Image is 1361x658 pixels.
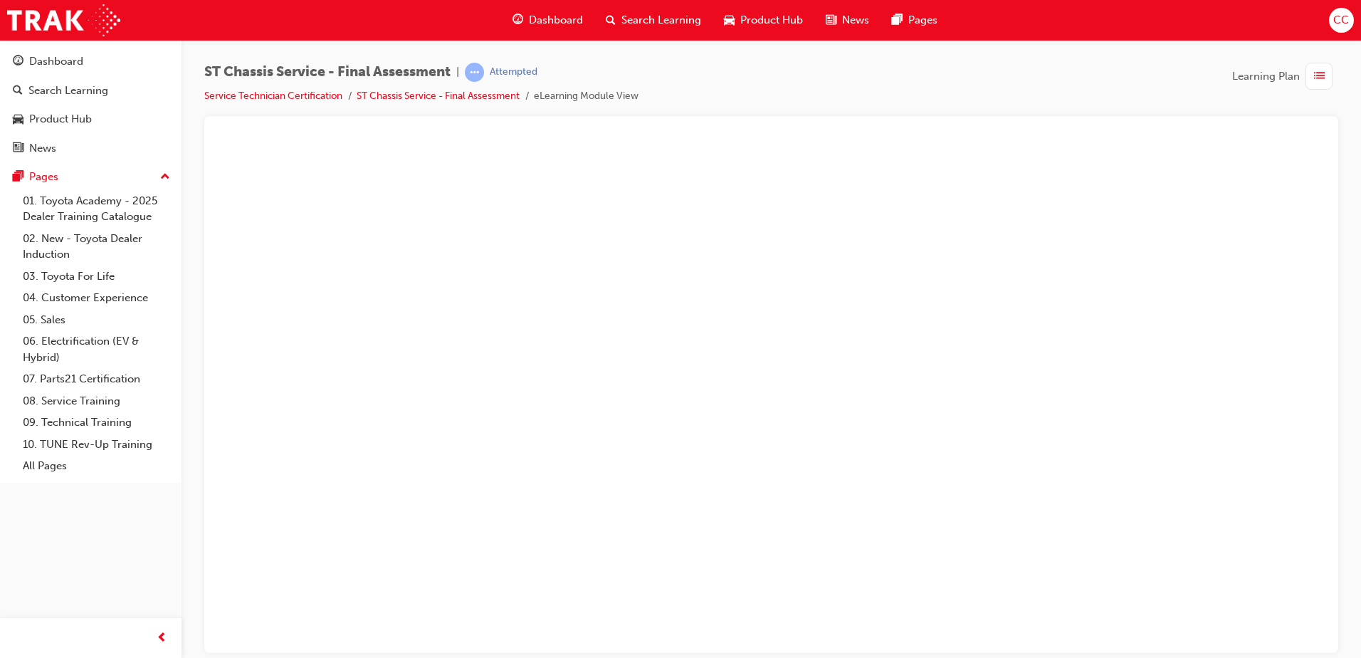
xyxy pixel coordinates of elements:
a: Product Hub [6,106,176,132]
img: Trak [7,4,120,36]
div: Search Learning [28,83,108,99]
a: 04. Customer Experience [17,287,176,309]
a: 03. Toyota For Life [17,266,176,288]
button: Pages [6,164,176,190]
div: Product Hub [29,111,92,127]
button: CC [1329,8,1354,33]
a: 10. TUNE Rev-Up Training [17,434,176,456]
a: All Pages [17,455,176,477]
span: CC [1333,12,1349,28]
a: 06. Electrification (EV & Hybrid) [17,330,176,368]
span: Dashboard [529,12,583,28]
span: pages-icon [892,11,903,29]
a: search-iconSearch Learning [594,6,713,35]
div: Pages [29,169,58,185]
span: news-icon [13,142,23,155]
a: guage-iconDashboard [501,6,594,35]
a: 09. Technical Training [17,412,176,434]
span: Pages [908,12,937,28]
button: Learning Plan [1232,63,1338,90]
a: pages-iconPages [881,6,949,35]
div: News [29,140,56,157]
span: list-icon [1314,68,1325,85]
a: 08. Service Training [17,390,176,412]
span: search-icon [606,11,616,29]
a: news-iconNews [814,6,881,35]
span: guage-icon [513,11,523,29]
a: car-iconProduct Hub [713,6,814,35]
li: eLearning Module View [534,88,639,105]
span: car-icon [13,113,23,126]
div: Dashboard [29,53,83,70]
span: search-icon [13,85,23,98]
span: learningRecordVerb_ATTEMPT-icon [465,63,484,82]
span: ST Chassis Service - Final Assessment [204,64,451,80]
span: news-icon [826,11,836,29]
a: Dashboard [6,48,176,75]
a: 01. Toyota Academy - 2025 Dealer Training Catalogue [17,190,176,228]
span: | [456,64,459,80]
div: Attempted [490,66,537,79]
a: 07. Parts21 Certification [17,368,176,390]
a: Service Technician Certification [204,90,342,102]
span: News [842,12,869,28]
span: prev-icon [157,630,167,647]
span: guage-icon [13,56,23,68]
span: Search Learning [621,12,701,28]
a: Search Learning [6,78,176,104]
span: Learning Plan [1232,68,1300,85]
button: DashboardSearch LearningProduct HubNews [6,46,176,164]
span: up-icon [160,168,170,187]
a: ST Chassis Service - Final Assessment [357,90,520,102]
span: car-icon [724,11,735,29]
a: 05. Sales [17,309,176,331]
span: pages-icon [13,171,23,184]
span: Product Hub [740,12,803,28]
a: 02. New - Toyota Dealer Induction [17,228,176,266]
a: News [6,135,176,162]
